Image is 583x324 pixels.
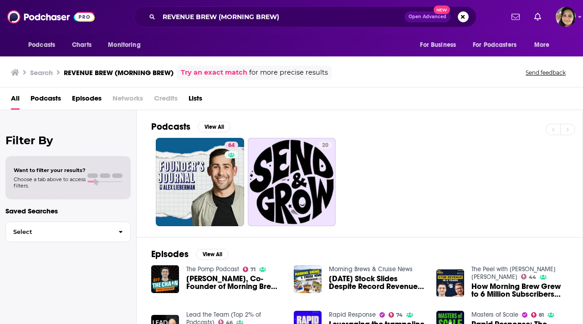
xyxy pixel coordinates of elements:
[329,311,376,319] a: Rapid Response
[5,222,131,242] button: Select
[5,134,131,147] h2: Filter By
[64,68,174,77] h3: REVENUE BREW (MORNING BREW)
[102,36,152,54] button: open menu
[151,248,229,260] a: EpisodesView All
[151,121,190,132] h2: Podcasts
[151,121,230,132] a: PodcastsView All
[523,69,568,76] button: Send feedback
[243,267,256,272] a: 71
[329,275,425,290] span: [DATE] Stock Slides Despite Record Revenue - Morning Brews and Cruise News
[113,91,143,110] span: Networks
[318,142,332,149] a: 20
[251,268,256,272] span: 71
[322,141,328,150] span: 20
[14,167,86,173] span: Want to filter your results?
[186,275,283,290] a: Austin Rief, Co-Founder of Morning Brew: How The Morning Brew Increased Revenue 5X In One Year
[521,274,537,279] a: 44
[471,311,518,319] a: Masters of Scale
[7,8,95,25] img: Podchaser - Follow, Share and Rate Podcasts
[6,229,111,235] span: Select
[404,11,450,22] button: Open AdvancedNew
[434,5,450,14] span: New
[249,67,328,78] span: for more precise results
[436,269,464,297] img: How Morning Brew Grew to 6 Million Subscribers and $70 Million Revenue in Six Years | Austin Rief...
[11,91,20,110] a: All
[14,176,86,189] span: Choose a tab above to access filters.
[409,15,446,19] span: Open Advanced
[508,9,523,25] a: Show notifications dropdown
[529,275,536,279] span: 44
[151,248,189,260] h2: Episodes
[329,275,425,290] a: Carnival Stock Slides Despite Record Revenue - Morning Brews and Cruise News
[528,36,561,54] button: open menu
[294,265,322,293] img: Carnival Stock Slides Despite Record Revenue - Morning Brews and Cruise News
[556,7,576,27] button: Show profile menu
[181,67,247,78] a: Try an exact match
[556,7,576,27] img: User Profile
[329,265,413,273] a: Morning Brews & Cruise News
[471,283,568,298] span: How Morning Brew Grew to 6 Million Subscribers and $70 Million Revenue [DATE] | [PERSON_NAME], Co...
[473,39,517,51] span: For Podcasters
[531,312,544,318] a: 81
[72,39,92,51] span: Charts
[531,9,545,25] a: Show notifications dropdown
[389,312,403,318] a: 74
[5,207,131,215] p: Saved Searches
[414,36,467,54] button: open menu
[134,6,476,27] div: Search podcasts, credits, & more...
[248,138,336,226] a: 20
[159,10,404,24] input: Search podcasts, credits, & more...
[151,265,179,293] img: Austin Rief, Co-Founder of Morning Brew: How The Morning Brew Increased Revenue 5X In One Year
[186,275,283,290] span: [PERSON_NAME], Co-Founder of Morning Brew: How The Morning Brew Increased Revenue 5X [DATE]
[467,36,530,54] button: open menu
[186,265,239,273] a: The Pomp Podcast
[396,313,403,317] span: 74
[154,91,178,110] span: Credits
[225,142,238,149] a: 64
[198,121,230,132] button: View All
[556,7,576,27] span: Logged in as shelbyjanner
[534,39,550,51] span: More
[66,36,97,54] a: Charts
[30,68,53,77] h3: Search
[22,36,67,54] button: open menu
[471,283,568,298] a: How Morning Brew Grew to 6 Million Subscribers and $70 Million Revenue in Six Years | Austin Rief...
[420,39,456,51] span: For Business
[539,313,544,317] span: 81
[156,138,244,226] a: 64
[31,91,61,110] a: Podcasts
[228,141,235,150] span: 64
[471,265,556,281] a: The Peel with Turner Novak
[72,91,102,110] a: Episodes
[108,39,140,51] span: Monitoring
[196,249,229,260] button: View All
[189,91,202,110] a: Lists
[28,39,55,51] span: Podcasts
